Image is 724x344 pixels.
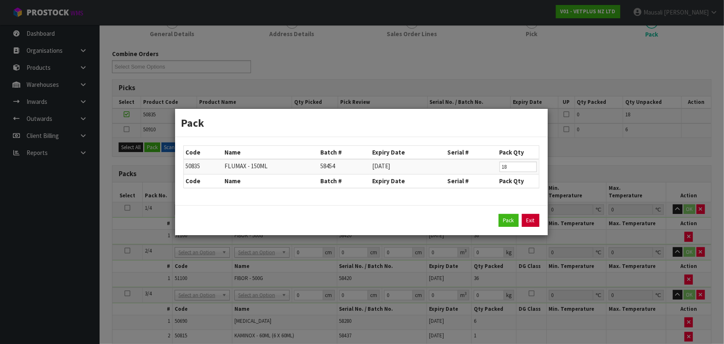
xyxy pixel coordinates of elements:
span: [DATE] [372,162,390,170]
button: Pack [499,214,519,227]
th: Serial # [445,146,497,159]
th: Batch # [318,174,371,188]
th: Expiry Date [370,146,445,159]
th: Name [222,146,318,159]
th: Code [184,146,222,159]
th: Pack Qty [497,174,539,188]
span: 58454 [320,162,335,170]
span: 50835 [186,162,200,170]
th: Pack Qty [497,146,539,159]
span: FLUMAX - 150ML [224,162,268,170]
th: Code [184,174,222,188]
h3: Pack [181,115,541,130]
th: Name [222,174,318,188]
th: Batch # [318,146,371,159]
a: Exit [522,214,539,227]
th: Serial # [445,174,497,188]
th: Expiry Date [370,174,445,188]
